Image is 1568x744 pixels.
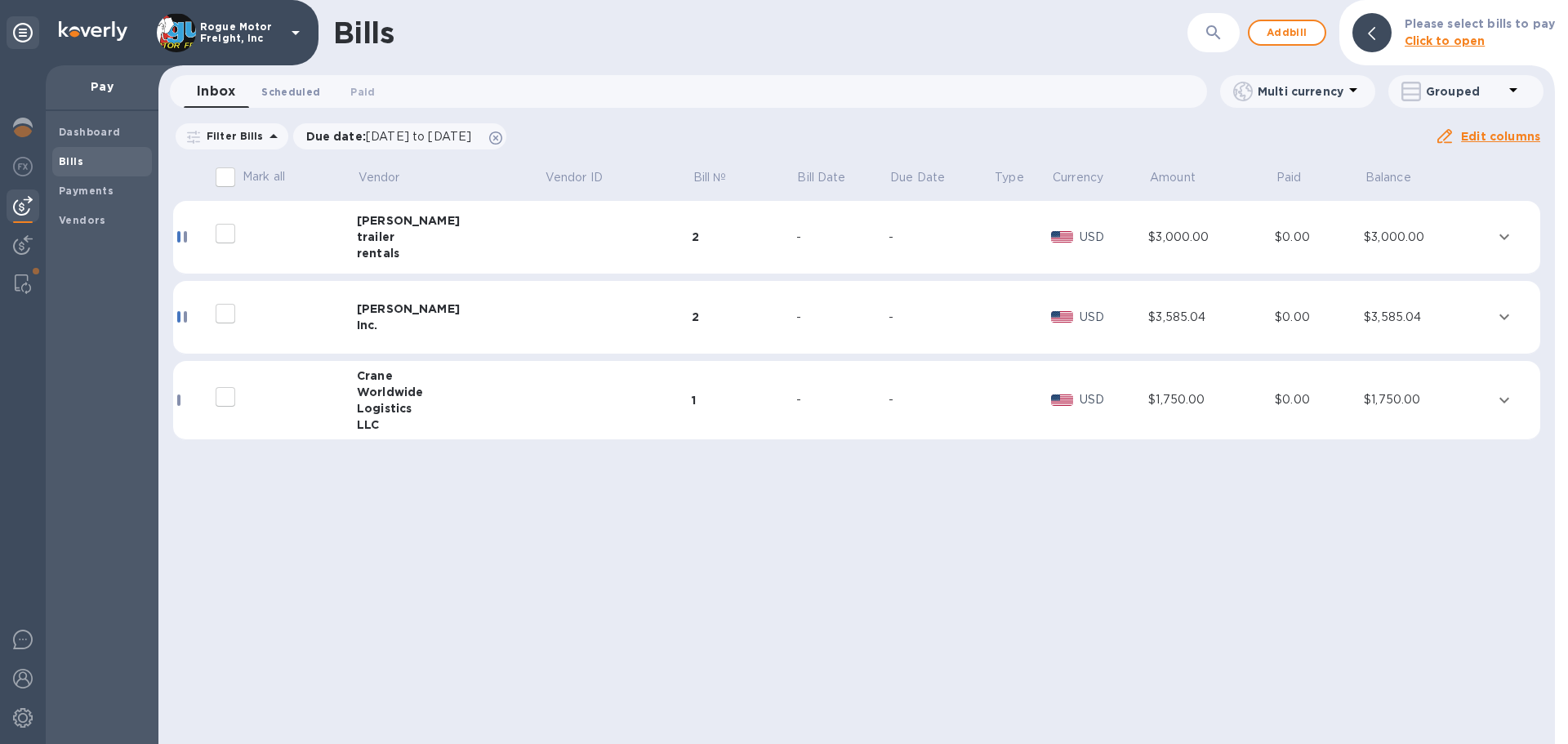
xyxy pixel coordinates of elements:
div: Crane [357,368,544,384]
h1: Bills [333,16,394,50]
p: Vendor [359,169,400,186]
p: Currency [1053,169,1103,186]
div: 2 [692,309,796,325]
div: - [796,229,889,246]
div: Logistics [357,400,544,417]
span: Paid [350,83,375,100]
span: Scheduled [261,83,320,100]
p: Bill № [693,169,727,186]
div: Worldwide [357,384,544,400]
img: USD [1051,394,1073,406]
span: [DATE] to [DATE] [366,130,471,143]
div: rentals [357,245,544,261]
span: Inbox [197,80,235,103]
u: Edit columns [1461,130,1540,143]
div: - [889,229,993,246]
b: Click to open [1405,34,1486,47]
b: Vendors [59,214,106,226]
p: Type [995,169,1024,186]
div: $0.00 [1275,309,1364,326]
p: Multi currency [1258,83,1343,100]
span: Amount [1150,169,1217,186]
b: Dashboard [59,126,121,138]
img: USD [1051,231,1073,243]
span: Balance [1365,169,1432,186]
div: 2 [692,229,796,245]
span: Vendor ID [546,169,624,186]
p: Filter Bills [200,129,264,143]
p: Mark all [243,168,285,185]
span: Add bill [1263,23,1312,42]
button: expand row [1492,388,1517,412]
div: Inc. [357,317,544,333]
div: $1,750.00 [1148,391,1275,408]
p: Paid [1276,169,1302,186]
span: Vendor [359,169,421,186]
span: Bill № [693,169,748,186]
div: $0.00 [1275,229,1364,246]
div: $0.00 [1275,391,1364,408]
div: Due date:[DATE] to [DATE] [293,123,507,149]
b: Please select bills to pay [1405,17,1555,30]
div: - [889,391,993,408]
div: $3,585.04 [1148,309,1275,326]
img: USD [1051,311,1073,323]
div: - [889,309,993,326]
button: expand row [1492,225,1517,249]
span: Paid [1276,169,1323,186]
div: - [796,391,889,408]
div: $1,750.00 [1364,391,1490,408]
img: Foreign exchange [13,157,33,176]
b: Bills [59,155,83,167]
p: Vendor ID [546,169,603,186]
p: Grouped [1426,83,1503,100]
div: Unpin categories [7,16,39,49]
div: $3,000.00 [1148,229,1275,246]
div: trailer [357,229,544,245]
button: Addbill [1248,20,1326,46]
button: expand row [1492,305,1517,329]
b: Payments [59,185,114,197]
div: LLC [357,417,544,433]
p: Balance [1365,169,1411,186]
img: Logo [59,21,127,41]
div: [PERSON_NAME] [357,212,544,229]
p: Amount [1150,169,1196,186]
div: $3,585.04 [1364,309,1490,326]
p: Due Date [890,169,945,186]
p: Due date : [306,128,480,145]
p: Pay [59,78,145,95]
p: USD [1080,309,1148,326]
div: - [796,309,889,326]
div: $3,000.00 [1364,229,1490,246]
p: USD [1080,229,1148,246]
p: Rogue Motor Freight, Inc [200,21,282,44]
p: USD [1080,391,1148,408]
p: Bill Date [797,169,845,186]
div: [PERSON_NAME] [357,301,544,317]
div: 1 [692,392,796,408]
